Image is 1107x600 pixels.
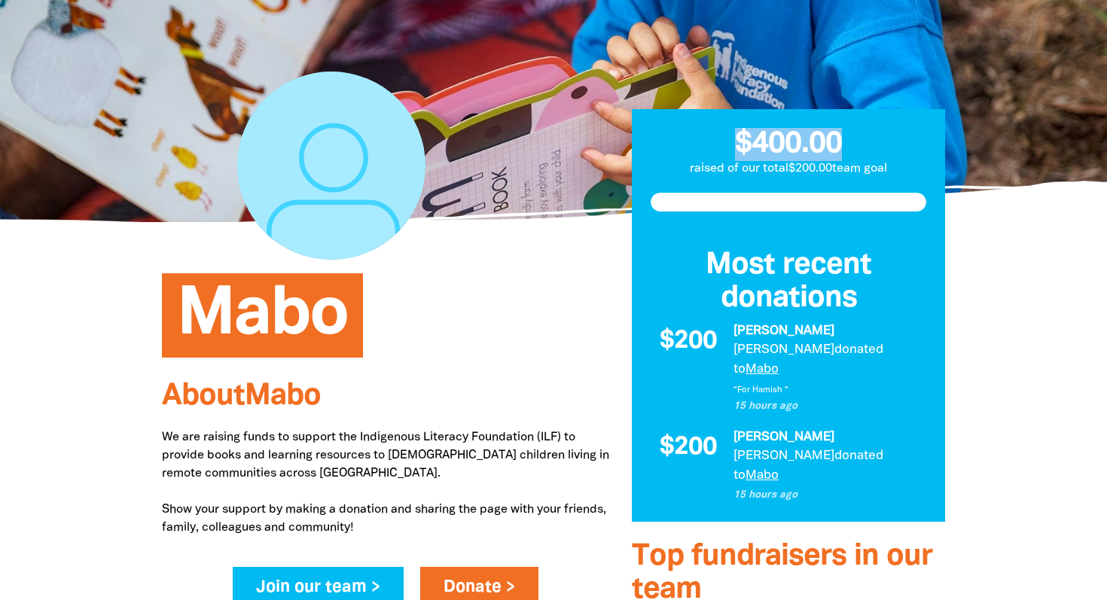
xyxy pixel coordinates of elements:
em: [PERSON_NAME] [733,431,834,443]
span: donated to [733,344,883,375]
p: 15 hours ago [733,399,926,414]
span: $400.00 [735,130,842,158]
em: [PERSON_NAME] [733,344,834,355]
em: [PERSON_NAME] [733,325,834,337]
p: 15 hours ago [733,488,926,503]
em: [PERSON_NAME] [733,450,834,461]
span: donated to [733,450,883,481]
div: Donation stream [651,249,926,503]
a: Mabo [746,364,779,375]
span: Mabo [177,285,348,358]
a: Mabo [746,470,779,481]
span: $200 [660,435,718,461]
span: $200 [660,329,718,355]
em: "For Hamish " [733,386,788,394]
p: We are raising funds to support the Indigenous Literacy Foundation (ILF) to provide books and lea... [162,428,609,537]
span: About Mabo [162,382,321,410]
div: Paginated content [651,321,926,503]
h3: Most recent donations [651,249,926,315]
p: raised of our total $200.00 team goal [632,160,945,178]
